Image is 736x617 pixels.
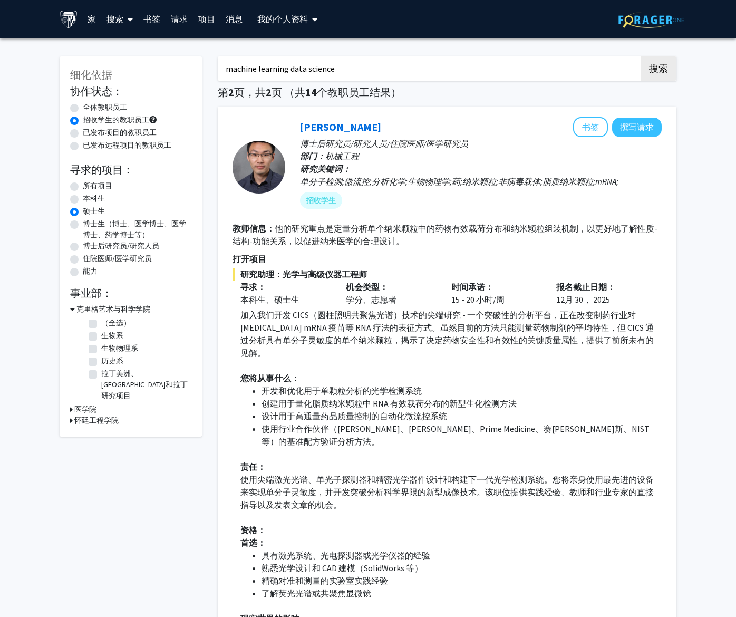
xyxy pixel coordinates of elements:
[240,373,299,383] strong: 您将从事什么：
[233,253,662,265] p: 打开项目
[306,195,336,206] font: 招收学生
[300,151,325,161] b: 部门：
[240,281,330,293] p: 寻求：
[262,587,662,600] li: 了解荧光光谱或共聚焦显微镜
[257,14,308,24] font: 我的个人资料
[262,384,662,397] li: 开发和优化用于单颗粒分析的光学检测系统
[262,397,662,410] li: 创建用于量化脂质纳米颗粒中 RNA 有效载荷分布的新型生化检测方法
[193,1,220,37] a: 项目
[556,294,610,305] font: 12月 30， 2025
[82,1,101,37] a: 家
[76,304,150,315] h3: 克里格艺术与科学学院
[218,56,632,81] input: 搜索关键字
[83,240,159,252] label: 博士后研究员/研究人员
[266,85,272,99] span: 2
[262,422,662,448] li: 使用行业合作伙伴（[PERSON_NAME]、[PERSON_NAME]、Prime Medicine、赛[PERSON_NAME]斯、NIST 等）的基准配方验证分析方法。
[83,266,98,277] label: 能力
[305,85,317,99] span: 14
[240,525,266,535] strong: 资格：
[346,294,396,305] font: 学分、志愿者
[300,137,662,150] p: 博士后研究员/研究人员/住院医师/医学研究员
[228,85,234,99] span: 2
[300,120,381,133] a: [PERSON_NAME]
[240,461,266,472] strong: 责任：
[74,415,119,426] h3: 怀廷工程学院
[101,331,123,340] font: 生物系
[83,253,152,264] label: 住院医师/医学研究员
[74,404,96,415] h3: 医学院
[262,410,662,422] li: 设计用于高通量药品质量控制的自动化微流控系统
[83,127,157,138] label: 已发布项目的教职员工
[346,281,435,293] p: 机会类型：
[60,10,78,28] img: Johns Hopkins University Logo
[70,68,112,81] span: 细化依据
[573,117,608,137] button: 将 Sixuan Li 添加到书签
[262,549,662,562] li: 具有激光系统、光电探测器或光学仪器的经验
[83,114,149,126] label: 招收学生的教职员工
[300,175,662,188] div: 单分子检测;微流控;分析化学;生物物理学;药;纳米颗粒;非病毒载体;脂质纳米颗粒;mRNA;
[70,287,191,300] h2: 事业部：
[240,537,266,548] strong: 首选：
[618,12,684,28] img: ForagerOne Logo
[233,268,662,281] span: 研究助理：光学与高级仪器工程师
[612,118,662,137] button: 撰写请求给李思璇
[138,1,166,37] a: 书签
[220,1,248,37] a: 消息
[101,356,123,365] font: 历史系
[83,180,112,191] label: 所有项目
[262,562,662,574] li: 熟悉光学设计和 CAD 建模（SolidWorks 等）
[325,151,359,161] span: 机械工程
[101,343,138,353] font: 生物物理系
[101,318,131,327] font: （全选）
[171,14,188,24] font: 请求
[300,163,351,174] b: 研究关键词：
[83,193,105,204] label: 本科生
[106,14,123,24] font: 搜索
[218,86,676,99] h1: 第 页，共 页 （共 个教职员工结果）
[83,218,191,240] label: 博士生（博士、医学博士、医学博士、药学博士等）
[70,163,191,176] h2: 寻求的项目：
[8,570,45,609] iframe: Chat
[233,223,275,234] b: 教师信息：
[556,281,646,293] p: 报名截止日期：
[262,574,662,587] li: 精确对准和测量的实验室实践经验
[70,85,191,98] h2: 协作状态：
[166,1,193,37] a: 请求
[83,206,105,217] label: 硕士生
[101,369,188,400] font: 拉丁美洲、[GEOGRAPHIC_DATA]和拉丁研究项目
[83,102,127,113] label: 全体教职员工
[240,308,662,359] p: 加入我们开发 CICS（圆柱照明共聚焦光谱）技术的尖端研究 - 一个突破性的分析平台，正在改变制药行业对 [MEDICAL_DATA] mRNA 疫苗等 RNA 疗法的表征方式。虽然目前的方法只...
[240,473,662,511] p: 使用尖端激光光谱、单光子探测器和精密光学器件设计和构建下一代光学检测系统。您将亲身使用最先进的设备来实现单分子灵敏度，并开发突破分析科学界限的新型成像技术。该职位提供实践经验、教师和行业专家的直...
[83,140,171,151] label: 已发布远程项目的教职员工
[641,56,676,81] button: 搜索
[240,293,330,306] div: 本科生、硕士生
[451,281,541,293] p: 时间承诺：
[451,294,505,305] font: 15 - 20 小时/周
[233,223,657,246] fg-read-more: 他的研究重点是定量分析单个纳米颗粒中的药物有效载荷分布和纳米颗粒组装机制，以更好地了解性质-结构-功能关系，以促进纳米医学的合理设计。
